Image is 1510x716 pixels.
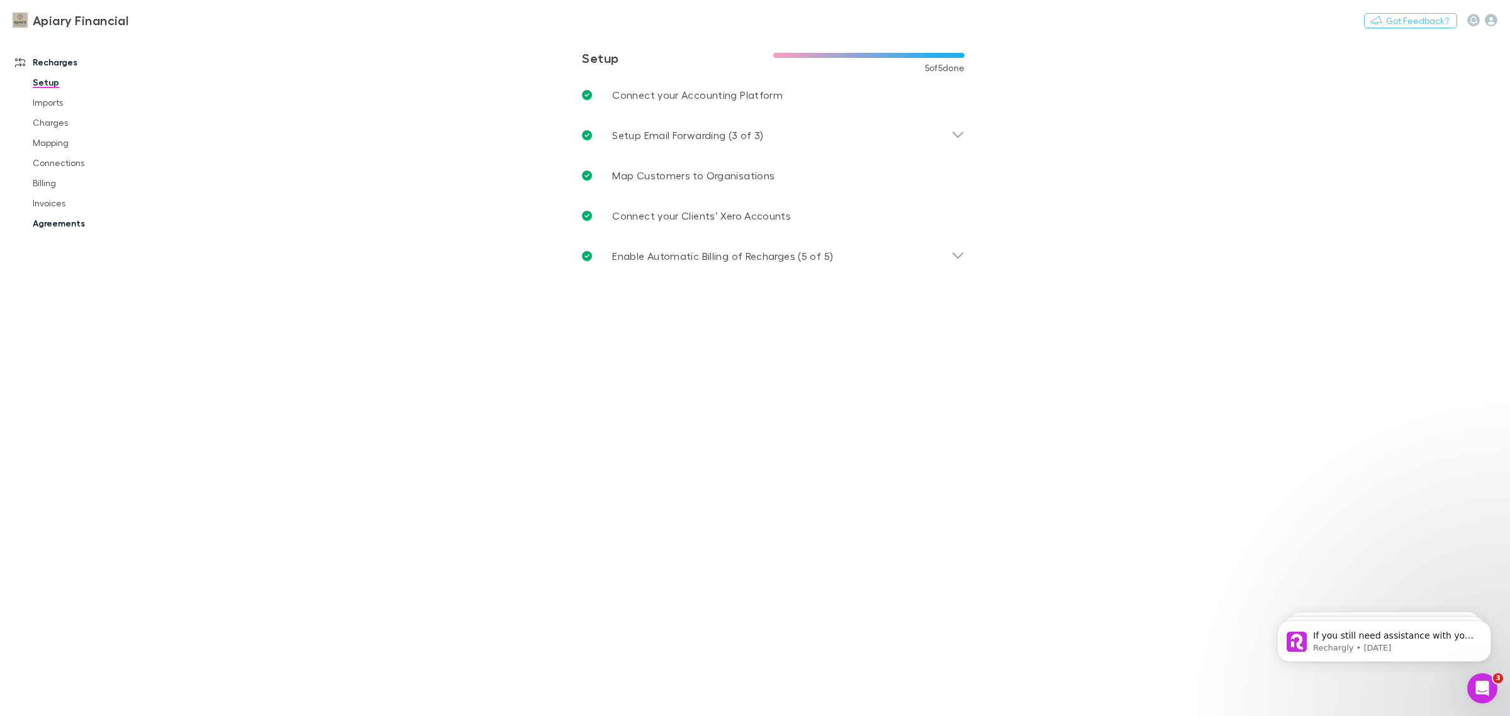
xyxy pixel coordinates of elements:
[1364,13,1457,28] button: Got Feedback?
[20,133,177,153] a: Mapping
[13,13,28,28] img: Apiary Financial's Logo
[612,168,775,183] p: Map Customers to Organisations
[572,75,975,115] a: Connect your Accounting Platform
[572,155,975,196] a: Map Customers to Organisations
[612,87,783,103] p: Connect your Accounting Platform
[1493,673,1503,683] span: 3
[20,92,177,113] a: Imports
[3,52,177,72] a: Recharges
[612,208,791,223] p: Connect your Clients’ Xero Accounts
[20,213,177,233] a: Agreements
[572,115,975,155] div: Setup Email Forwarding (3 of 3)
[20,193,177,213] a: Invoices
[572,236,975,276] div: Enable Automatic Billing of Recharges (5 of 5)
[5,5,136,35] a: Apiary Financial
[612,128,763,143] p: Setup Email Forwarding (3 of 3)
[20,173,177,193] a: Billing
[925,63,965,73] span: 5 of 5 done
[1467,673,1497,703] iframe: Intercom live chat
[1258,594,1510,682] iframe: Intercom notifications message
[20,153,177,173] a: Connections
[20,72,177,92] a: Setup
[20,113,177,133] a: Charges
[612,249,833,264] p: Enable Automatic Billing of Recharges (5 of 5)
[572,196,975,236] a: Connect your Clients’ Xero Accounts
[33,13,128,28] h3: Apiary Financial
[582,50,773,65] h3: Setup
